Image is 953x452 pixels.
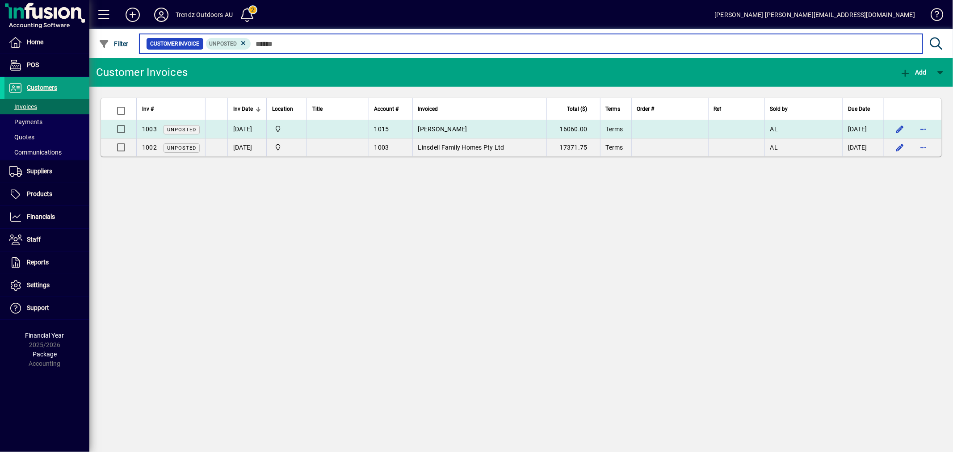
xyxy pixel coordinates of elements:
[312,104,323,114] span: Title
[714,8,915,22] div: [PERSON_NAME] [PERSON_NAME][EMAIL_ADDRESS][DOMAIN_NAME]
[714,104,722,114] span: Ref
[4,160,89,183] a: Suppliers
[272,142,301,152] span: Central
[418,104,438,114] span: Invoiced
[4,183,89,205] a: Products
[167,127,196,133] span: Unposted
[916,122,930,136] button: More options
[142,126,157,133] span: 1003
[27,190,52,197] span: Products
[4,130,89,145] a: Quotes
[27,167,52,175] span: Suppliers
[4,206,89,228] a: Financials
[374,104,399,114] span: Account #
[848,104,878,114] div: Due Date
[714,104,759,114] div: Ref
[546,120,600,138] td: 16060.00
[25,332,64,339] span: Financial Year
[606,104,621,114] span: Terms
[99,40,129,47] span: Filter
[272,124,301,134] span: Central
[4,31,89,54] a: Home
[142,144,157,151] span: 1002
[9,118,42,126] span: Payments
[4,99,89,114] a: Invoices
[770,144,778,151] span: AL
[4,251,89,274] a: Reports
[272,104,293,114] span: Location
[606,144,623,151] span: Terms
[4,145,89,160] a: Communications
[9,149,62,156] span: Communications
[770,104,837,114] div: Sold by
[233,104,253,114] span: Inv Date
[842,138,883,156] td: [DATE]
[374,126,389,133] span: 1015
[770,104,788,114] span: Sold by
[118,7,147,23] button: Add
[4,297,89,319] a: Support
[9,103,37,110] span: Invoices
[567,104,588,114] span: Total ($)
[27,213,55,220] span: Financials
[272,104,301,114] div: Location
[142,104,200,114] div: Inv #
[312,104,363,114] div: Title
[33,351,57,358] span: Package
[147,7,176,23] button: Profile
[96,65,188,80] div: Customer Invoices
[27,84,57,91] span: Customers
[27,236,41,243] span: Staff
[898,64,929,80] button: Add
[4,274,89,297] a: Settings
[842,120,883,138] td: [DATE]
[637,104,703,114] div: Order #
[924,2,942,31] a: Knowledge Base
[893,122,907,136] button: Edit
[142,104,154,114] span: Inv #
[210,41,237,47] span: Unposted
[900,69,927,76] span: Add
[546,138,600,156] td: 17371.75
[97,36,131,52] button: Filter
[418,144,504,151] span: Linsdell Family Homes Pty Ltd
[27,281,50,289] span: Settings
[233,104,261,114] div: Inv Date
[176,8,233,22] div: Trendz Outdoors AU
[637,104,655,114] span: Order #
[916,140,930,155] button: More options
[374,144,389,151] span: 1003
[4,54,89,76] a: POS
[606,126,623,133] span: Terms
[893,140,907,155] button: Edit
[227,138,266,156] td: [DATE]
[848,104,870,114] span: Due Date
[4,229,89,251] a: Staff
[206,38,251,50] mat-chip: Customer Invoice Status: Unposted
[27,61,39,68] span: POS
[227,120,266,138] td: [DATE]
[27,38,43,46] span: Home
[4,114,89,130] a: Payments
[418,126,467,133] span: [PERSON_NAME]
[27,259,49,266] span: Reports
[418,104,541,114] div: Invoiced
[770,126,778,133] span: AL
[150,39,200,48] span: Customer Invoice
[552,104,596,114] div: Total ($)
[374,104,407,114] div: Account #
[9,134,34,141] span: Quotes
[167,145,196,151] span: Unposted
[27,304,49,311] span: Support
